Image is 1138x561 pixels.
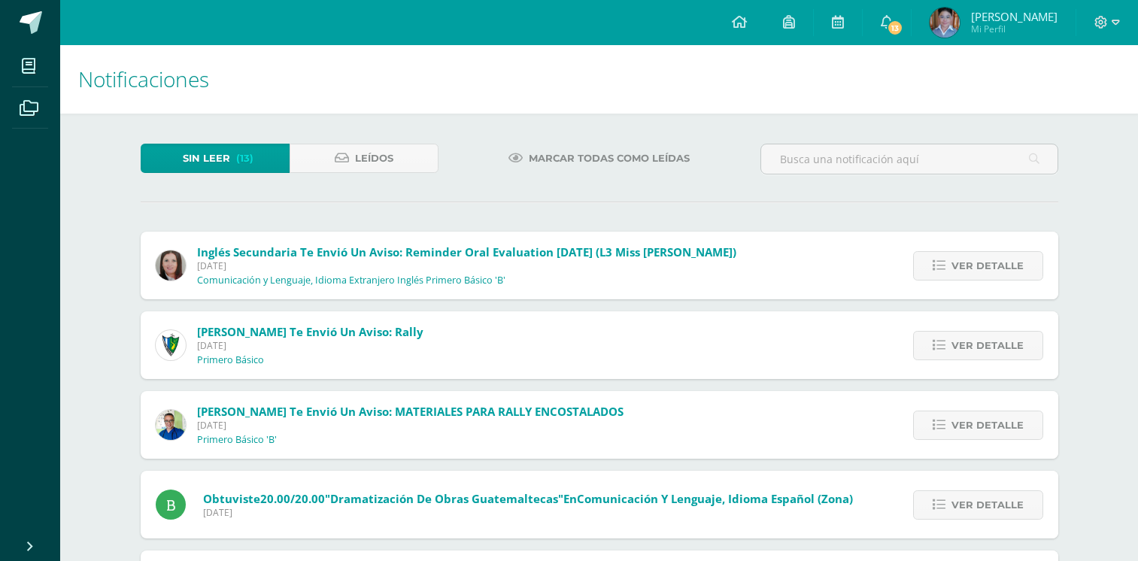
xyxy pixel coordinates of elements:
span: [PERSON_NAME] te envió un aviso: MATERIALES PARA RALLY ENCOSTALADOS [197,404,624,419]
span: Sin leer [183,144,230,172]
span: Ver detalle [951,252,1024,280]
a: Marcar todas como leídas [490,144,709,173]
a: Leídos [290,144,439,173]
span: (13) [236,144,253,172]
p: Primero Básico 'B' [197,434,277,446]
span: Ver detalle [951,411,1024,439]
a: Sin leer(13) [141,144,290,173]
span: [DATE] [197,339,423,352]
span: Obtuviste en [203,491,853,506]
span: Ver detalle [951,491,1024,519]
span: 20.00/20.00 [260,491,325,506]
span: [PERSON_NAME] [971,9,1058,24]
span: Notificaciones [78,65,209,93]
span: Comunicación y Lenguaje, Idioma Español (Zona) [577,491,853,506]
span: Mi Perfil [971,23,1058,35]
img: 9f174a157161b4ddbe12118a61fed988.png [156,330,186,360]
span: Ver detalle [951,332,1024,359]
span: "Dramatización de obras guatemaltecas" [325,491,563,506]
span: Marcar todas como leídas [529,144,690,172]
img: a76d082c0379f353f566dfd77a633715.png [930,8,960,38]
img: 8af0450cf43d44e38c4a1497329761f3.png [156,250,186,280]
span: Inglés Secundaria te envió un aviso: Reminder Oral Evaluation [DATE] (L3 Miss [PERSON_NAME]) [197,244,736,259]
img: 692ded2a22070436d299c26f70cfa591.png [156,410,186,440]
span: 13 [887,20,903,36]
p: Primero Básico [197,354,264,366]
span: [PERSON_NAME] te envió un aviso: Rally [197,324,423,339]
span: [DATE] [197,259,736,272]
input: Busca una notificación aquí [761,144,1058,174]
span: [DATE] [197,419,624,432]
span: Leídos [355,144,393,172]
p: Comunicación y Lenguaje, Idioma Extranjero Inglés Primero Básico 'B' [197,274,505,287]
span: [DATE] [203,506,853,519]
